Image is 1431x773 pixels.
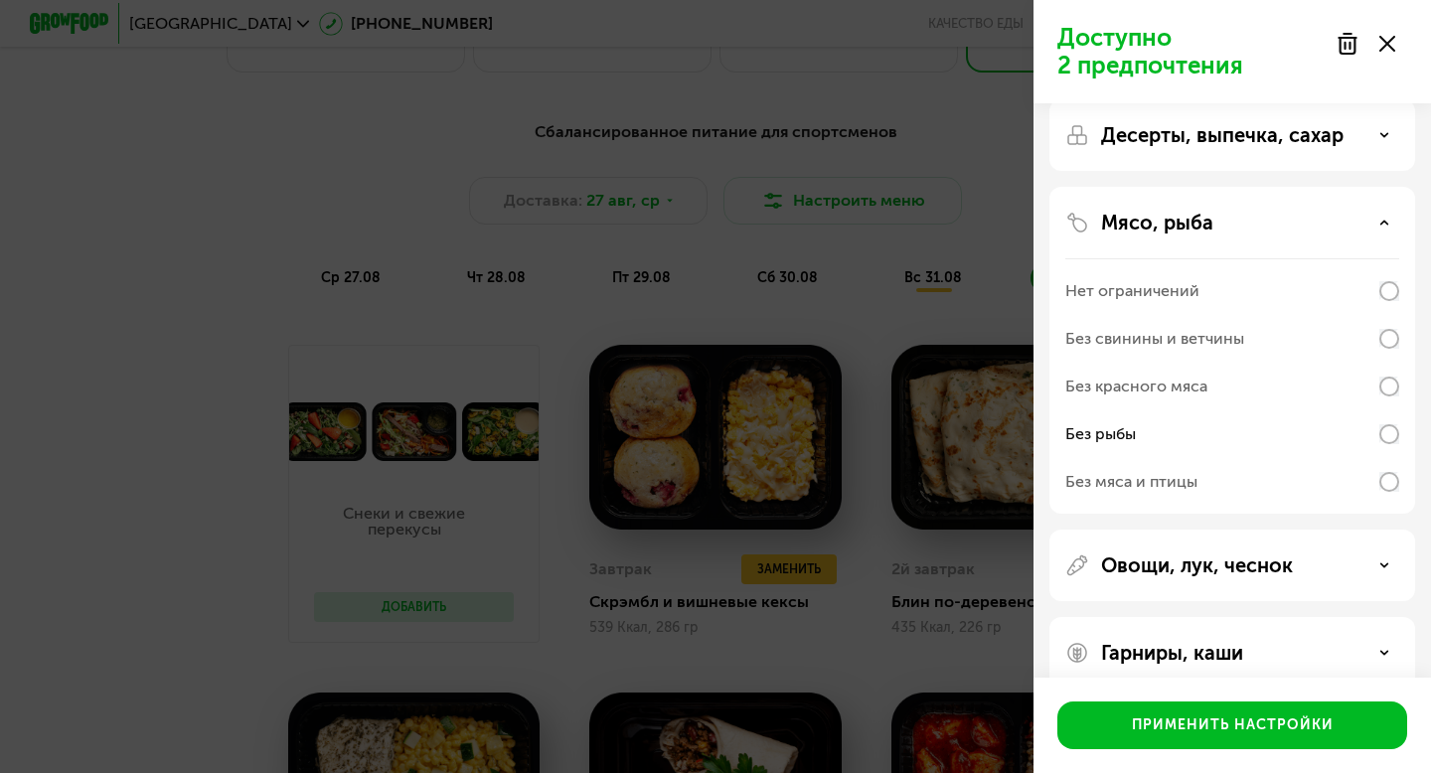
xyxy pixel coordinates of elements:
div: Без свинины и ветчины [1065,327,1244,351]
p: Десерты, выпечка, сахар [1101,123,1344,147]
div: Применить настройки [1132,715,1334,735]
button: Применить настройки [1057,701,1407,749]
p: Овощи, лук, чеснок [1101,553,1293,577]
div: Нет ограничений [1065,279,1199,303]
p: Гарниры, каши [1101,641,1243,665]
div: Без мяса и птицы [1065,470,1197,494]
div: Без красного мяса [1065,375,1207,398]
div: Без рыбы [1065,422,1136,446]
p: Доступно 2 предпочтения [1057,24,1324,79]
p: Мясо, рыба [1101,211,1213,234]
